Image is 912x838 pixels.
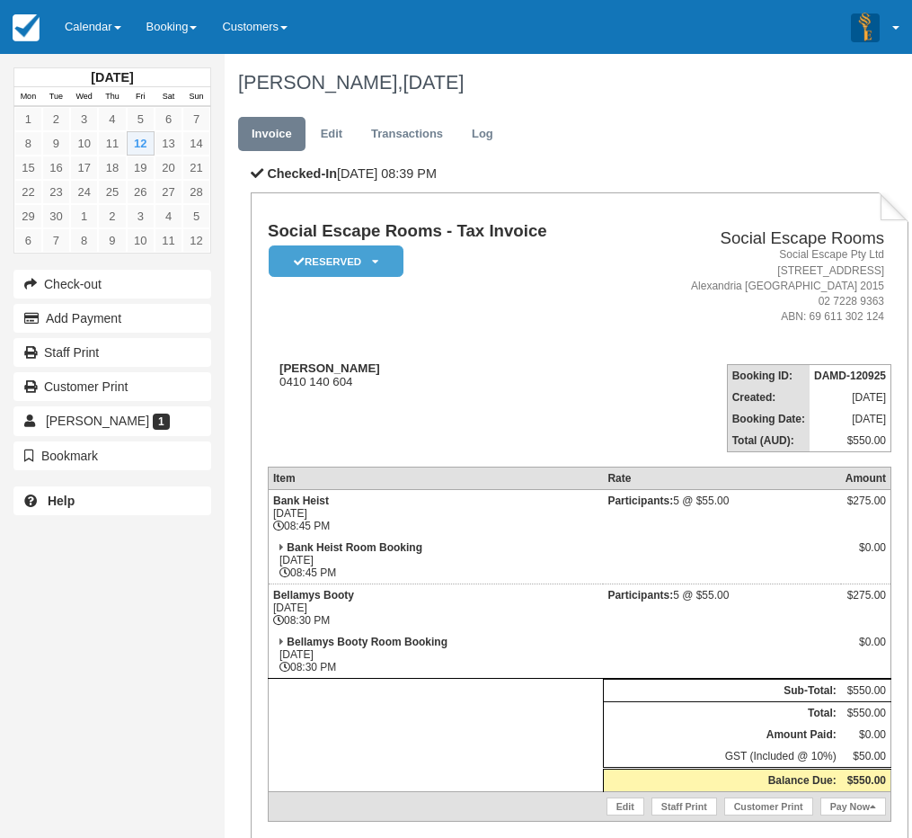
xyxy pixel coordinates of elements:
td: $50.00 [841,745,891,769]
td: [DATE] 08:30 PM [268,631,603,679]
td: [DATE] 08:45 PM [268,490,603,538]
a: 14 [182,131,210,156]
th: Total: [603,702,840,725]
a: 4 [155,204,182,228]
a: 10 [70,131,98,156]
a: Reserved [268,245,397,278]
div: 0410 140 604 [268,361,625,388]
a: Customer Print [724,798,813,816]
a: 1 [70,204,98,228]
button: Check-out [13,270,211,299]
a: 12 [127,131,155,156]
td: $550.00 [841,680,891,702]
a: Pay Now [820,798,886,816]
th: Booking ID: [727,365,810,388]
a: 16 [42,156,70,180]
b: Help [48,494,75,508]
th: Balance Due: [603,769,840,792]
a: 10 [127,228,155,253]
em: Reserved [269,245,403,277]
a: 13 [155,131,182,156]
a: 8 [70,228,98,253]
address: Social Escape Pty Ltd [STREET_ADDRESS] Alexandria [GEOGRAPHIC_DATA] 2015 02 7228 9363 ABN: 69 611... [633,247,884,325]
a: [PERSON_NAME] 1 [13,406,211,435]
strong: Bank Heist [273,495,329,507]
strong: Bellamys Booty [273,589,354,602]
td: [DATE] 08:45 PM [268,537,603,584]
a: 6 [155,107,182,131]
a: Invoice [238,117,305,152]
strong: $550.00 [847,774,886,787]
th: Sun [182,87,210,107]
a: 5 [182,204,210,228]
strong: Bank Heist Room Booking [287,541,422,554]
a: 7 [42,228,70,253]
a: 11 [98,131,126,156]
th: Item [268,468,603,490]
a: 26 [127,180,155,204]
a: 3 [70,107,98,131]
td: 5 @ $55.00 [603,584,840,632]
a: 24 [70,180,98,204]
div: $275.00 [846,495,886,522]
a: 17 [70,156,98,180]
th: Amount Paid: [603,724,840,745]
span: [PERSON_NAME] [46,414,149,428]
a: 8 [14,131,42,156]
a: Edit [307,117,356,152]
a: 2 [98,204,126,228]
a: 28 [182,180,210,204]
a: 18 [98,156,126,180]
img: A3 [851,13,880,41]
span: 1 [153,414,170,430]
th: Tue [42,87,70,107]
strong: Participants [607,589,673,602]
strong: [PERSON_NAME] [279,361,380,375]
a: 30 [42,204,70,228]
th: Sub-Total: [603,680,840,702]
strong: DAMD-120925 [814,370,886,382]
h2: Social Escape Rooms [633,229,884,248]
strong: Bellamys Booty Room Booking [287,636,447,648]
a: 19 [127,156,155,180]
th: Wed [70,87,98,107]
a: 29 [14,204,42,228]
a: 23 [42,180,70,204]
a: 11 [155,228,182,253]
a: 20 [155,156,182,180]
div: $0.00 [846,541,886,568]
td: $0.00 [841,724,891,745]
td: [DATE] 08:30 PM [268,584,603,632]
a: 22 [14,180,42,204]
a: 27 [155,180,182,204]
a: Staff Print [651,798,717,816]
td: [DATE] [810,387,891,408]
a: 25 [98,180,126,204]
th: Sat [155,87,182,107]
th: Rate [603,468,840,490]
p: [DATE] 08:39 PM [251,165,908,183]
a: Transactions [358,117,456,152]
td: $550.00 [810,430,891,452]
td: $550.00 [841,702,891,725]
a: Edit [607,798,644,816]
a: 21 [182,156,210,180]
th: Thu [98,87,126,107]
strong: [DATE] [91,70,133,85]
a: 3 [127,204,155,228]
td: 5 @ $55.00 [603,490,840,538]
a: 12 [182,228,210,253]
button: Bookmark [13,441,211,470]
a: 4 [98,107,126,131]
a: Help [13,486,211,515]
th: Created: [727,387,810,408]
h1: [PERSON_NAME], [238,72,895,94]
th: Booking Date: [727,408,810,430]
a: 1 [14,107,42,131]
h1: Social Escape Rooms - Tax Invoice [268,222,625,241]
th: Amount [841,468,891,490]
td: GST (Included @ 10%) [603,745,840,769]
a: 2 [42,107,70,131]
a: Log [458,117,507,152]
a: 6 [14,228,42,253]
